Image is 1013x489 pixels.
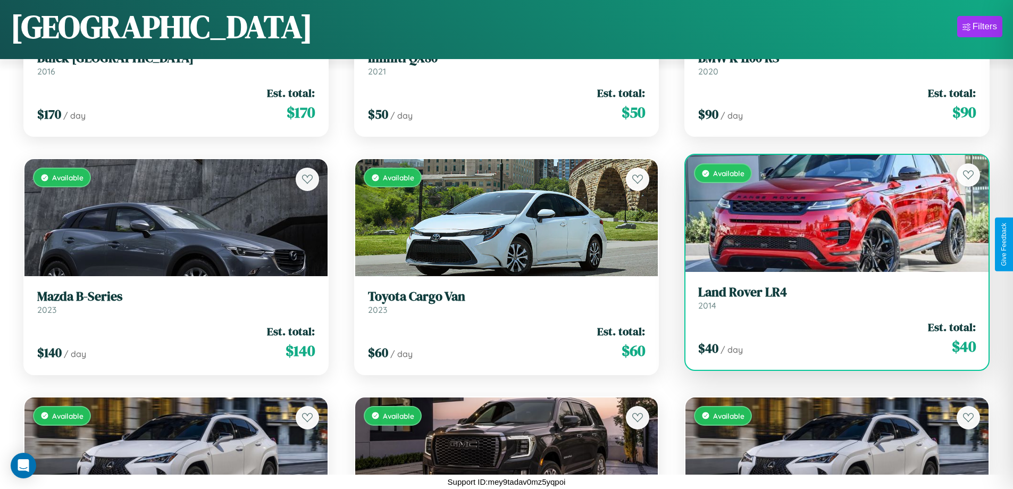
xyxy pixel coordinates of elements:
span: Est. total: [928,319,976,335]
div: Give Feedback [1000,223,1008,266]
span: 2021 [368,66,386,77]
a: Mazda B-Series2023 [37,289,315,315]
span: $ 170 [287,102,315,123]
span: / day [63,110,86,121]
span: / day [64,349,86,359]
h3: Toyota Cargo Van [368,289,646,304]
span: Est. total: [267,324,315,339]
span: / day [390,110,413,121]
a: Buick [GEOGRAPHIC_DATA]2016 [37,51,315,77]
h3: Buick [GEOGRAPHIC_DATA] [37,51,315,66]
span: 2014 [698,300,716,311]
span: Est. total: [928,85,976,101]
span: Available [713,169,744,178]
span: $ 140 [37,344,62,361]
span: $ 40 [698,339,718,357]
span: / day [721,344,743,355]
span: Available [383,173,414,182]
span: 2023 [37,304,56,315]
h3: Land Rover LR4 [698,285,976,300]
a: Infiniti QX802021 [368,51,646,77]
span: 2023 [368,304,387,315]
a: Toyota Cargo Van2023 [368,289,646,315]
span: 2020 [698,66,718,77]
span: Available [713,411,744,420]
span: 2016 [37,66,55,77]
div: Filters [973,21,997,32]
span: $ 90 [952,102,976,123]
p: Support ID: mey9tadav0mz5yqpoi [448,475,566,489]
span: / day [721,110,743,121]
span: Available [383,411,414,420]
button: Filters [957,16,1002,37]
span: $ 60 [368,344,388,361]
span: $ 170 [37,105,61,123]
h1: [GEOGRAPHIC_DATA] [11,5,313,48]
span: Est. total: [597,324,645,339]
span: Est. total: [597,85,645,101]
span: $ 40 [952,336,976,357]
span: $ 50 [622,102,645,123]
span: $ 90 [698,105,718,123]
div: Open Intercom Messenger [11,453,36,478]
span: $ 140 [286,340,315,361]
a: BMW K 1100 RS2020 [698,51,976,77]
span: Available [52,411,83,420]
span: Available [52,173,83,182]
h3: Mazda B-Series [37,289,315,304]
a: Land Rover LR42014 [698,285,976,311]
span: / day [390,349,413,359]
span: Est. total: [267,85,315,101]
span: $ 50 [368,105,388,123]
span: $ 60 [622,340,645,361]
